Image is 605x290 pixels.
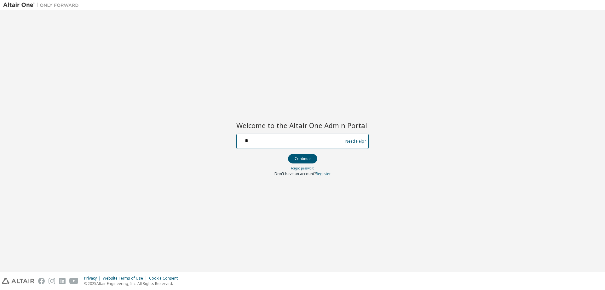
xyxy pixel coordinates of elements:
span: Don't have an account? [274,171,316,176]
img: instagram.svg [49,278,55,284]
button: Continue [288,154,317,163]
img: altair_logo.svg [2,278,34,284]
h2: Welcome to the Altair One Admin Portal [236,121,369,130]
div: Cookie Consent [149,276,181,281]
img: facebook.svg [38,278,45,284]
div: Privacy [84,276,103,281]
a: Forgot password [291,166,314,170]
img: linkedin.svg [59,278,66,284]
a: Register [316,171,331,176]
img: Altair One [3,2,82,8]
img: youtube.svg [69,278,78,284]
div: Website Terms of Use [103,276,149,281]
p: © 2025 Altair Engineering, Inc. All Rights Reserved. [84,281,181,286]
